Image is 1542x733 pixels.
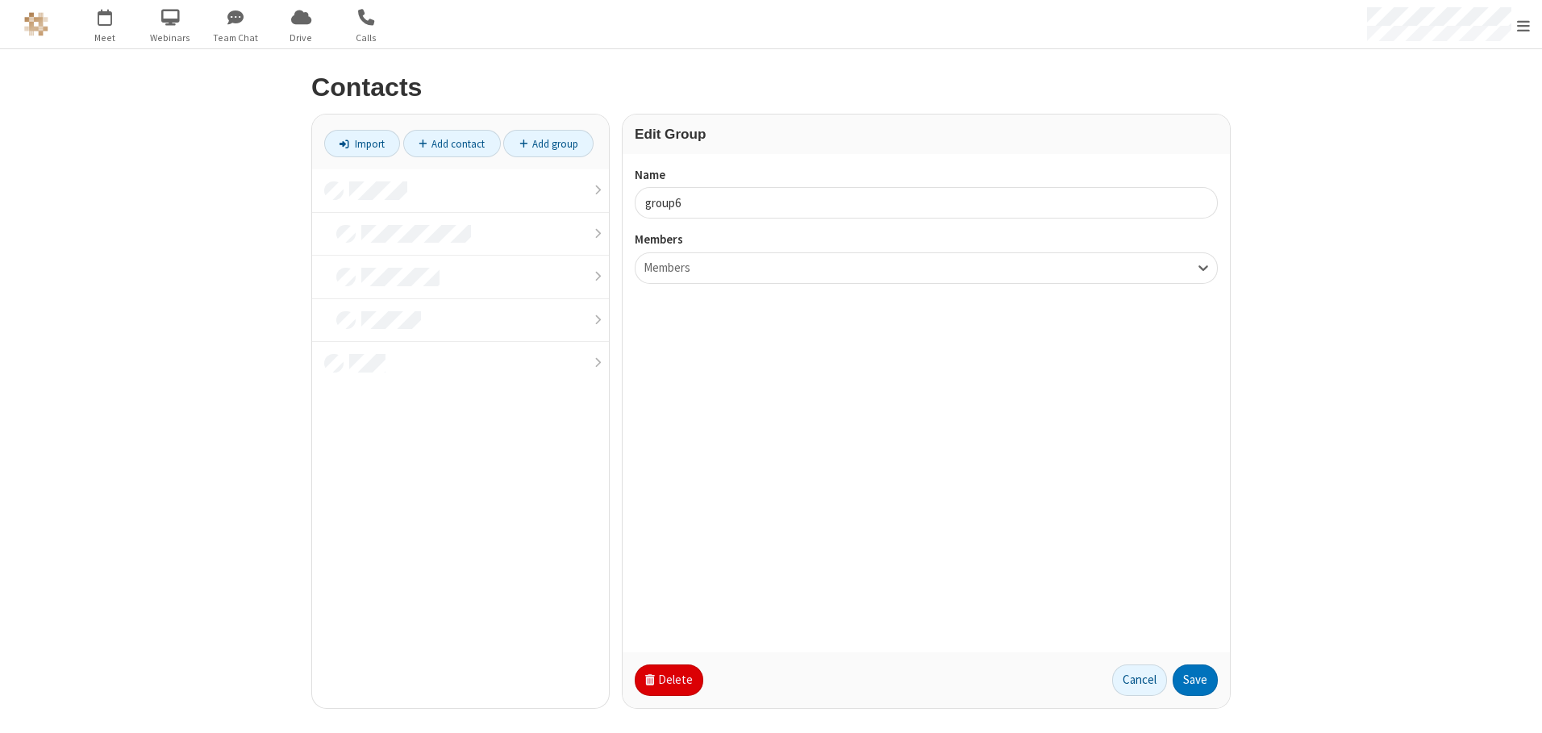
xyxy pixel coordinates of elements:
[1173,664,1218,697] button: Save
[503,130,594,157] a: Add group
[635,166,1218,185] label: Name
[635,231,1218,249] label: Members
[271,31,331,45] span: Drive
[336,31,397,45] span: Calls
[635,187,1218,219] input: Name
[635,664,703,697] button: Delete
[140,31,201,45] span: Webinars
[324,130,400,157] a: Import
[206,31,266,45] span: Team Chat
[635,127,1218,142] h3: Edit Group
[311,73,1231,102] h2: Contacts
[75,31,135,45] span: Meet
[1112,664,1167,697] a: Cancel
[24,12,48,36] img: QA Selenium DO NOT DELETE OR CHANGE
[403,130,501,157] a: Add contact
